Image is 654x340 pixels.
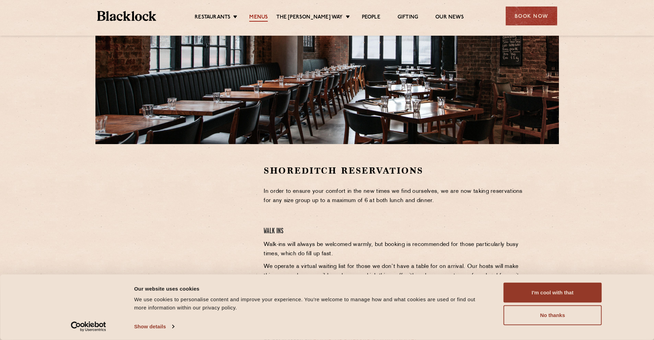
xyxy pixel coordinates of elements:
a: Gifting [398,14,418,22]
a: Show details [134,321,174,332]
img: BL_Textured_Logo-footer-cropped.svg [97,11,157,21]
a: Restaurants [195,14,230,22]
button: I'm cool with that [504,283,602,303]
button: No thanks [504,305,602,325]
a: The [PERSON_NAME] Way [276,14,343,22]
iframe: OpenTable make booking widget [152,165,229,268]
h2: Shoreditch Reservations [264,165,527,177]
h4: Walk Ins [264,227,527,236]
a: Menus [249,14,268,22]
p: We operate a virtual waiting list for those we don’t have a table for on arrival. Our hosts will ... [264,262,527,290]
div: Our website uses cookies [134,284,488,293]
div: We use cookies to personalise content and improve your experience. You're welcome to manage how a... [134,295,488,312]
p: Walk-ins will always be welcomed warmly, but booking is recommended for those particularly busy t... [264,240,527,259]
a: Usercentrics Cookiebot - opens in a new window [58,321,118,332]
div: Book Now [506,7,557,25]
a: Our News [435,14,464,22]
p: In order to ensure your comfort in the new times we find ourselves, we are now taking reservation... [264,187,527,206]
a: People [362,14,380,22]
